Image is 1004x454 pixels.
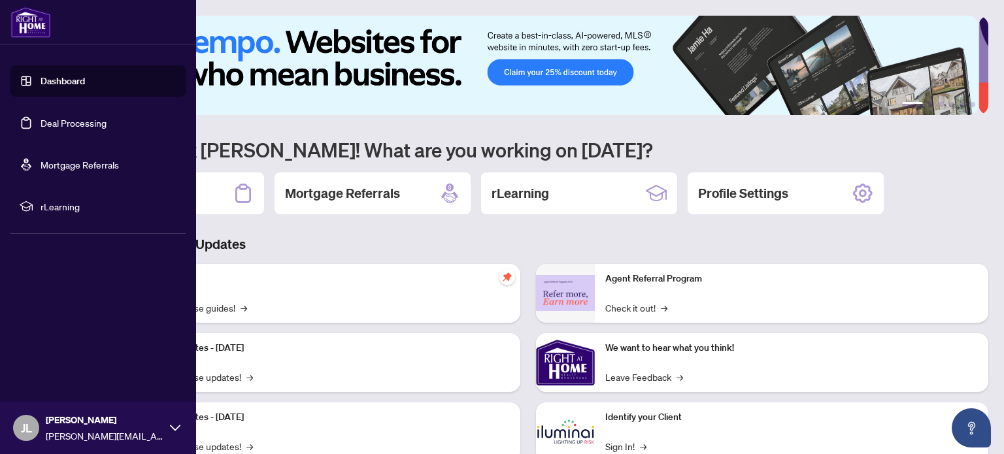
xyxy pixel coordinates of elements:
button: Open asap [952,408,991,447]
span: JL [21,419,32,437]
img: We want to hear what you think! [536,333,595,392]
button: 6 [970,102,975,107]
span: [PERSON_NAME][EMAIL_ADDRESS][DOMAIN_NAME] [46,429,163,443]
button: 4 [949,102,954,107]
span: → [661,300,667,315]
a: Dashboard [41,75,85,87]
a: Check it out!→ [605,300,667,315]
button: 5 [960,102,965,107]
p: We want to hear what you think! [605,341,978,355]
a: Leave Feedback→ [605,370,683,384]
span: [PERSON_NAME] [46,413,163,427]
span: → [246,370,253,384]
span: → [241,300,247,315]
h3: Brokerage & Industry Updates [68,235,988,253]
h2: Profile Settings [698,184,788,203]
button: 1 [902,102,923,107]
a: Deal Processing [41,117,107,129]
span: → [677,370,683,384]
button: 2 [928,102,933,107]
h1: Welcome back [PERSON_NAME]! What are you working on [DATE]? [68,137,988,162]
img: Agent Referral Program [536,275,595,311]
img: logo [10,7,51,38]
h2: rLearning [492,184,549,203]
span: → [640,439,646,453]
p: Platform Updates - [DATE] [137,341,510,355]
h2: Mortgage Referrals [285,184,400,203]
p: Agent Referral Program [605,272,978,286]
button: 3 [939,102,944,107]
a: Mortgage Referrals [41,159,119,170]
span: → [246,439,253,453]
span: pushpin [499,269,515,285]
span: rLearning [41,199,176,214]
p: Self-Help [137,272,510,286]
a: Sign In!→ [605,439,646,453]
p: Platform Updates - [DATE] [137,410,510,425]
img: Slide 0 [68,16,979,115]
p: Identify your Client [605,410,978,425]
